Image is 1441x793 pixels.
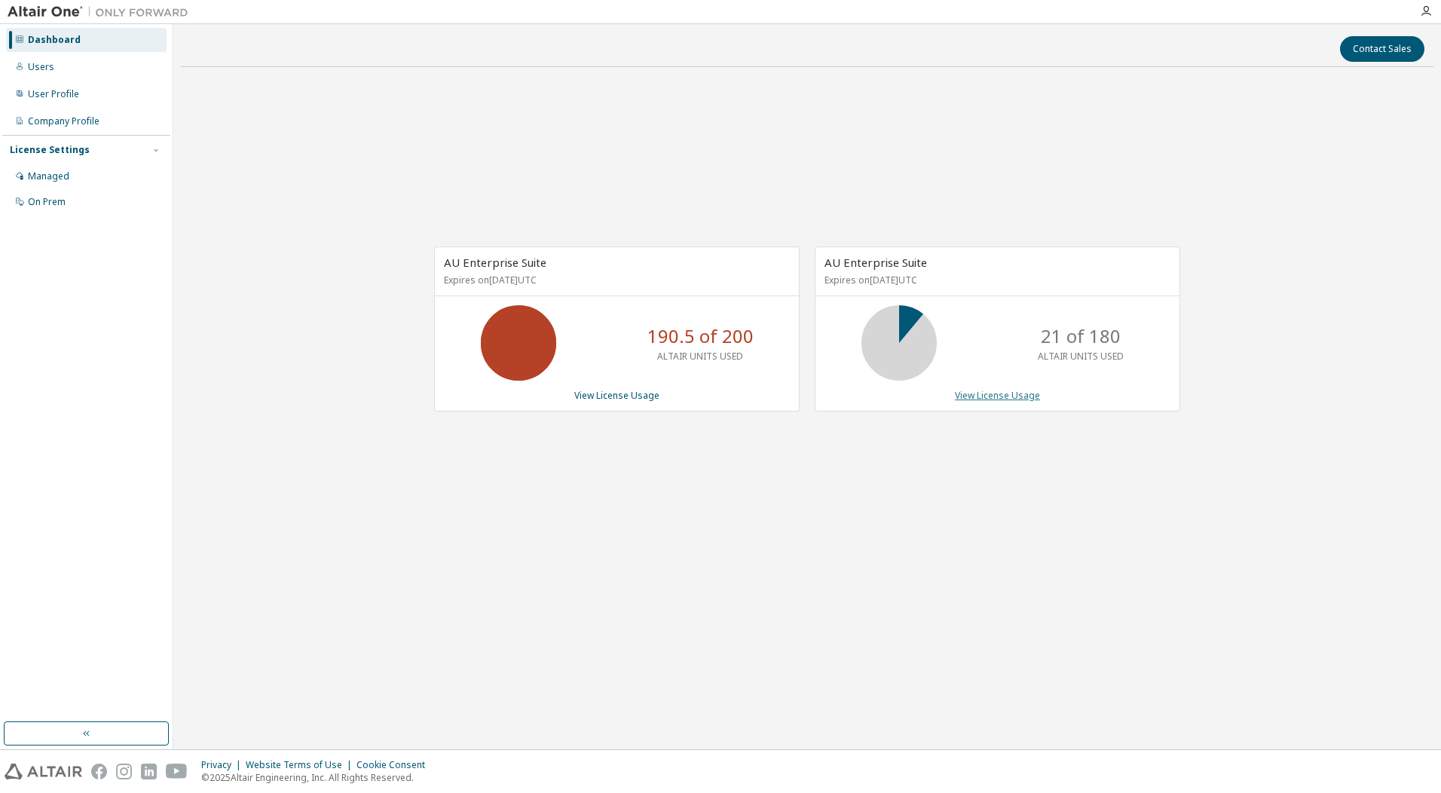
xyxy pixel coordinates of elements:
div: License Settings [10,144,90,156]
div: Company Profile [28,115,99,127]
div: Dashboard [28,34,81,46]
div: Users [28,61,54,73]
p: ALTAIR UNITS USED [1038,350,1124,363]
p: Expires on [DATE] UTC [444,274,786,286]
span: AU Enterprise Suite [444,255,546,270]
span: AU Enterprise Suite [825,255,927,270]
div: Cookie Consent [356,759,434,771]
img: instagram.svg [116,764,132,779]
p: 190.5 of 200 [647,323,754,349]
a: View License Usage [574,389,659,402]
p: © 2025 Altair Engineering, Inc. All Rights Reserved. [201,771,434,784]
p: ALTAIR UNITS USED [657,350,743,363]
img: youtube.svg [166,764,188,779]
img: altair_logo.svg [5,764,82,779]
button: Contact Sales [1340,36,1424,62]
div: On Prem [28,196,66,208]
div: Website Terms of Use [246,759,356,771]
img: linkedin.svg [141,764,157,779]
img: Altair One [8,5,196,20]
p: 21 of 180 [1041,323,1121,349]
p: Expires on [DATE] UTC [825,274,1167,286]
img: facebook.svg [91,764,107,779]
div: Privacy [201,759,246,771]
a: View License Usage [955,389,1040,402]
div: User Profile [28,88,79,100]
div: Managed [28,170,69,182]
